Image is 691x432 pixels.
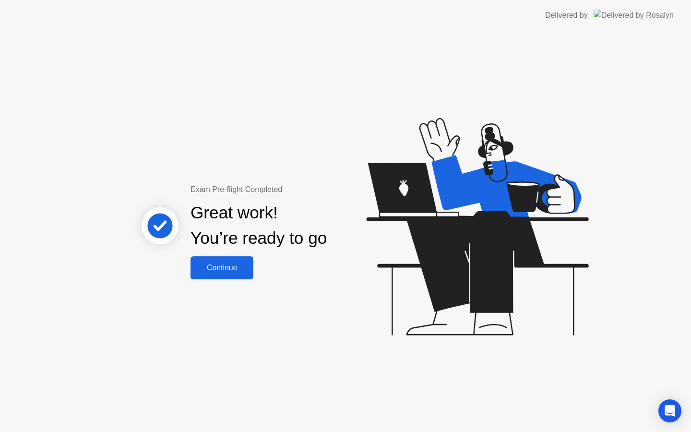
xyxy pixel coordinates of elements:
div: Great work! You’re ready to go [191,200,327,251]
div: Continue [193,264,250,272]
button: Continue [191,256,253,279]
div: Delivered by [545,10,588,21]
img: Delivered by Rosalyn [594,10,674,21]
div: Open Intercom Messenger [658,399,681,422]
div: Exam Pre-flight Completed [191,184,389,195]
